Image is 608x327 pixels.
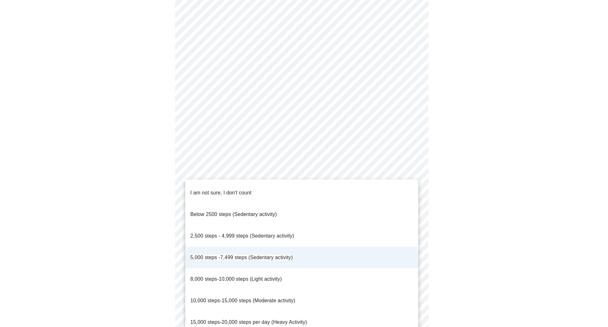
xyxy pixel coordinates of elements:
span: Below 2500 steps (Sedentary activity) [190,212,277,217]
span: 8,000 steps-10,000 steps (Light activity) [190,276,282,282]
span: 10,000 steps-15,000 steps (Moderate activity) [190,298,295,303]
span: 2,500 steps - 4,999 steps (Sedentary activity) [190,233,294,239]
span: I am not sure, I don't count [190,190,251,195]
span: 15,000 steps-20,000 steps per day (Heavy Activity) [190,319,307,325]
span: 5,000 steps -7,499 steps (Sedentary activity) [190,255,293,260]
